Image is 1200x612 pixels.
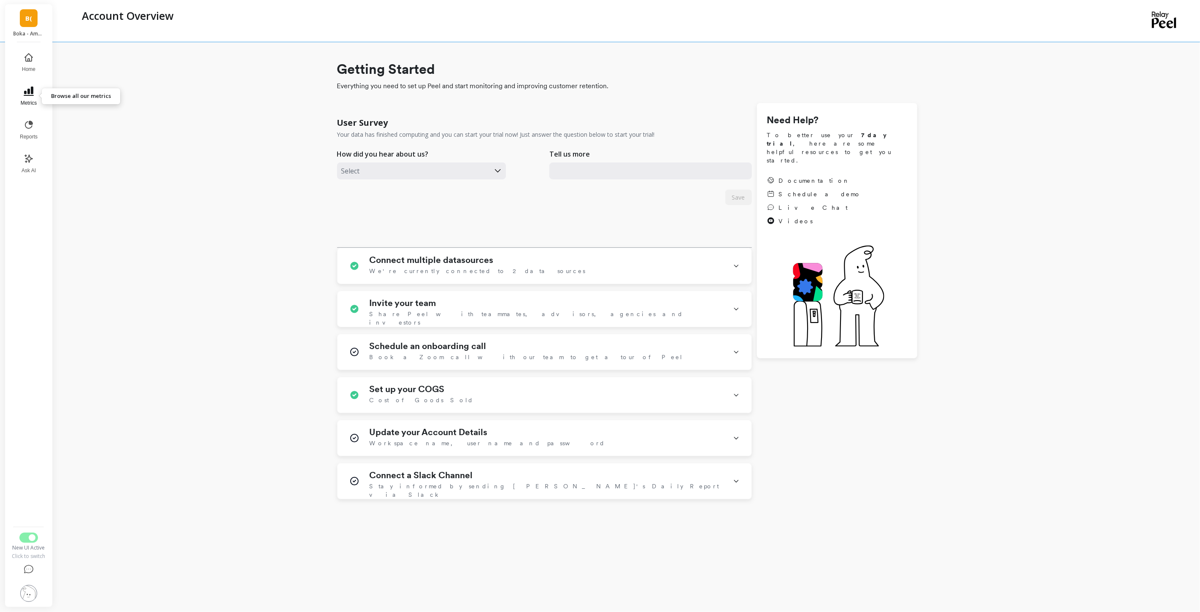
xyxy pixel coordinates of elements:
span: Workspace name, user name and password [370,439,605,447]
button: Metrics [15,81,43,111]
span: Schedule a demo [779,190,862,198]
span: B( [25,14,32,23]
button: Switch to Legacy UI [19,533,38,543]
span: Everything you need to set up Peel and start monitoring and improving customer retention. [337,81,917,91]
h1: Need Help? [767,113,907,127]
h1: Connect a Slack Channel [370,470,473,480]
button: Settings [11,580,46,607]
p: How did you hear about us? [337,149,429,159]
span: Book a Zoom call with our team to get a tour of Peel [370,353,684,361]
h1: Connect multiple datasources [370,255,494,265]
span: Cost of Goods Sold [370,396,474,404]
h1: Update your Account Details [370,427,488,437]
h1: Set up your COGS [370,384,445,394]
span: To better use your , here are some helpful resources to get you started. [767,131,907,165]
strong: 7 day trial [767,132,894,147]
a: Schedule a demo [767,190,862,198]
span: Live Chat [779,203,848,212]
div: Click to switch [11,553,46,560]
img: profile picture [20,585,37,602]
button: Ask AI [15,149,43,179]
span: Reports [20,133,38,140]
span: Videos [779,217,813,225]
div: New UI Active [11,544,46,551]
p: Tell us more [549,149,590,159]
p: Account Overview [82,8,173,23]
h1: User Survey [337,117,388,129]
span: Home [22,66,35,73]
span: Ask AI [22,167,36,174]
span: Stay informed by sending [PERSON_NAME]'s Daily Report via Slack [370,482,723,499]
h1: Invite your team [370,298,436,308]
span: Documentation [779,176,851,185]
button: Help [11,560,46,580]
a: Documentation [767,176,862,185]
p: Your data has finished computing and you can start your trial now! Just answer the question below... [337,130,655,139]
button: Reports [15,115,43,145]
h1: Schedule an onboarding call [370,341,486,351]
span: Share Peel with teammates, advisors, agencies and investors [370,310,723,327]
button: Home [15,47,43,78]
p: Boka - Amazon (Essor) [14,30,44,37]
a: Videos [767,217,862,225]
h1: Getting Started [337,59,917,79]
span: Metrics [21,100,37,106]
span: We're currently connected to 2 data sources [370,267,586,275]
